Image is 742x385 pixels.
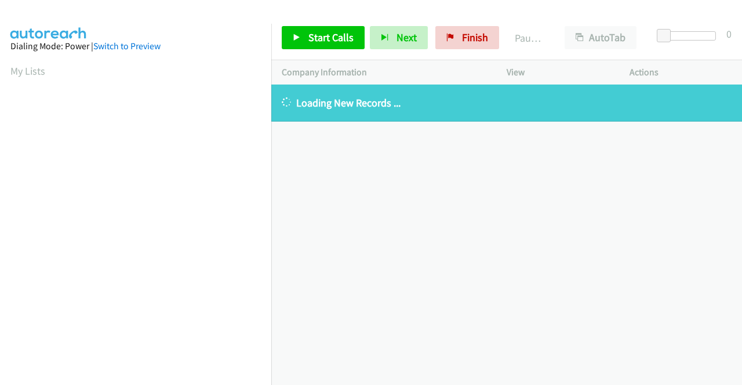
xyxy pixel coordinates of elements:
a: My Lists [10,64,45,78]
div: Dialing Mode: Power | [10,39,261,53]
div: Delay between calls (in seconds) [663,31,716,41]
div: 0 [726,26,732,42]
p: Actions [630,65,732,79]
span: Finish [462,31,488,44]
span: Next [397,31,417,44]
p: View [507,65,609,79]
span: Start Calls [308,31,354,44]
p: Company Information [282,65,486,79]
button: Next [370,26,428,49]
a: Start Calls [282,26,365,49]
p: Loading New Records ... [282,95,732,111]
a: Finish [435,26,499,49]
a: Switch to Preview [93,41,161,52]
button: AutoTab [565,26,636,49]
p: Paused [515,30,544,46]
